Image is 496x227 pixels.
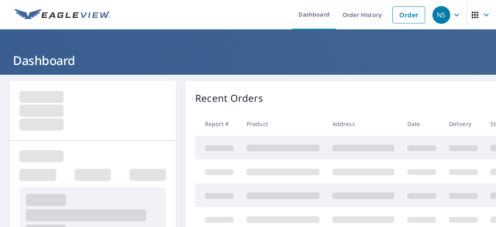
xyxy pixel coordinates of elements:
[443,112,484,136] th: Delivery
[432,6,450,24] div: NS
[15,9,110,21] img: EV Logo
[401,112,443,136] th: Date
[10,52,486,69] h1: Dashboard
[392,6,425,23] a: Order
[195,112,240,136] th: Report #
[195,91,263,105] p: Recent Orders
[326,112,401,136] th: Address
[240,112,326,136] th: Product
